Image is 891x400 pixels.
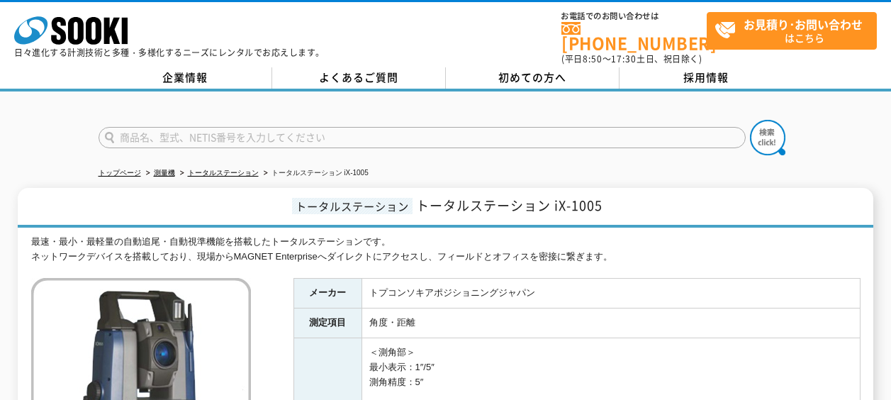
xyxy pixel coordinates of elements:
a: トータルステーション [188,169,259,177]
div: 最速・最小・最軽量の自動追尾・自動視準機能を搭載したトータルステーションです。 ネットワークデバイスを搭載しており、現場からMAGNET Enterpriseへダイレクトにアクセスし、フィールド... [31,235,861,265]
a: 測量機 [154,169,175,177]
img: btn_search.png [750,120,785,155]
span: トータルステーション iX-1005 [416,196,603,215]
a: [PHONE_NUMBER] [561,22,707,51]
a: よくあるご質問 [272,67,446,89]
p: 日々進化する計測技術と多種・多様化するニーズにレンタルでお応えします。 [14,48,325,57]
td: 角度・距離 [362,309,860,338]
strong: お見積り･お問い合わせ [744,16,863,33]
span: はこちら [715,13,876,48]
span: 初めての方へ [498,70,566,85]
span: 17:30 [611,52,637,65]
a: 初めての方へ [446,67,620,89]
a: お見積り･お問い合わせはこちら [707,12,877,50]
a: トップページ [99,169,141,177]
a: 企業情報 [99,67,272,89]
a: 採用情報 [620,67,793,89]
span: (平日 ～ 土日、祝日除く) [561,52,702,65]
span: 8:50 [583,52,603,65]
td: トプコンソキアポジショニングジャパン [362,279,860,309]
th: メーカー [293,279,362,309]
input: 商品名、型式、NETIS番号を入力してください [99,127,746,148]
li: トータルステーション iX-1005 [261,166,369,181]
span: お電話でのお問い合わせは [561,12,707,21]
th: 測定項目 [293,309,362,338]
span: トータルステーション [292,198,413,214]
